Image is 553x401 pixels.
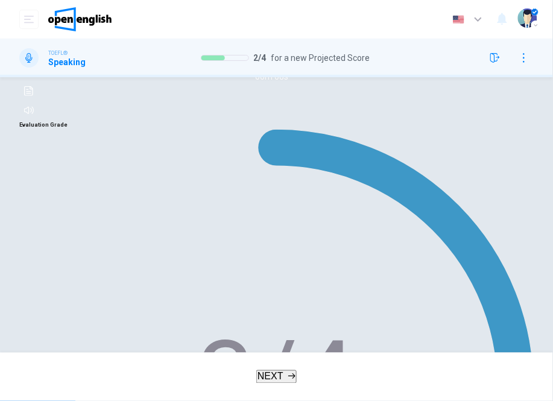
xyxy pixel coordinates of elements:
[48,57,86,67] h1: Speaking
[518,8,537,28] img: Profile picture
[19,10,39,29] button: open mobile menu
[48,49,68,57] span: TOEFL®
[19,120,534,130] h6: Evaluation Grade
[271,53,370,63] span: for a new Projected Score
[254,53,267,63] span: 2 / 4
[19,81,39,101] button: Click to see the audio transcription
[48,7,112,31] img: OpenEnglish logo
[256,370,297,384] button: NEXT
[451,15,466,24] img: en
[258,371,283,382] span: NEXT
